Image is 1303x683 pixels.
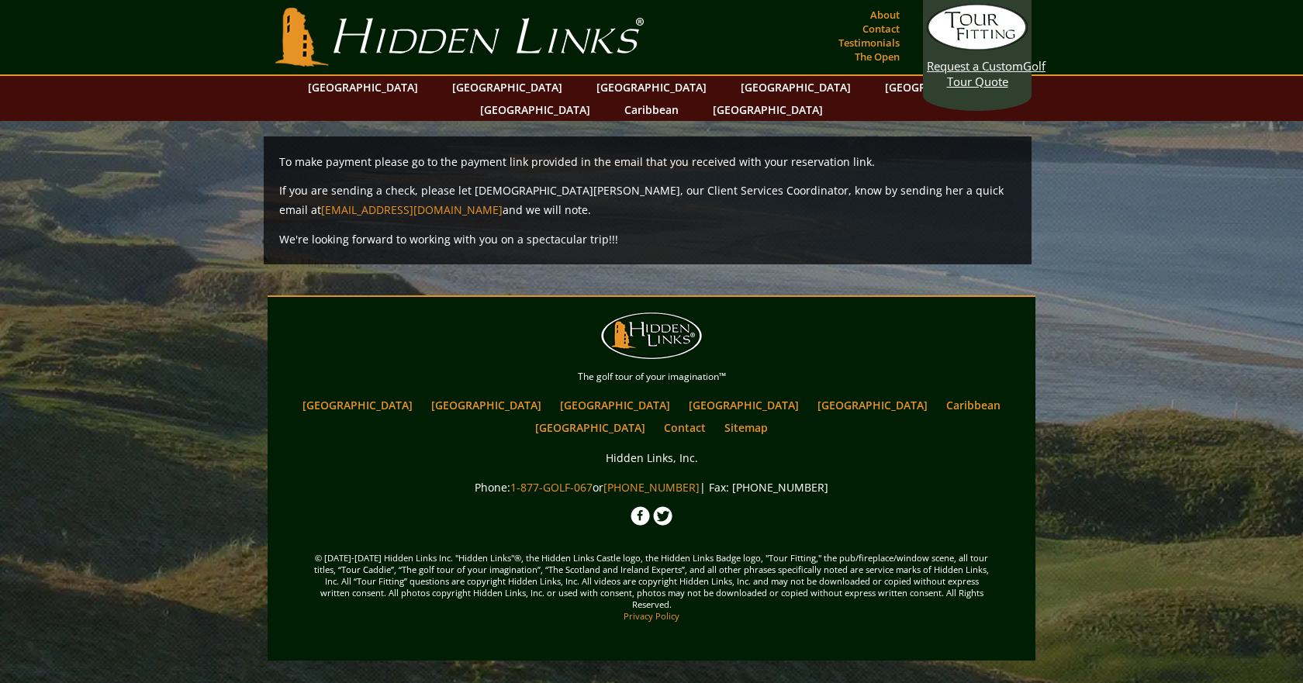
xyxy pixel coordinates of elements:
a: Sitemap [717,416,776,439]
a: Caribbean [617,98,686,121]
a: Testimonials [835,32,904,53]
a: [GEOGRAPHIC_DATA] [527,416,653,439]
a: Privacy Policy [624,610,679,622]
p: The golf tour of your imagination™ [271,368,1032,385]
a: Contact [859,18,904,40]
a: [PHONE_NUMBER] [603,480,700,495]
a: [GEOGRAPHIC_DATA] [877,76,1003,98]
span: Request a Custom [927,58,1023,74]
a: Contact [656,416,714,439]
img: Twitter [653,506,672,526]
a: [GEOGRAPHIC_DATA] [733,76,859,98]
a: [EMAIL_ADDRESS][DOMAIN_NAME] [321,202,503,217]
p: Phone: or | Fax: [PHONE_NUMBER] [271,478,1032,497]
a: [GEOGRAPHIC_DATA] [423,394,549,416]
p: If you are sending a check, please let [DEMOGRAPHIC_DATA][PERSON_NAME], our Client Services Coord... [279,181,1016,219]
p: To make payment please go to the payment link provided in the email that you received with your r... [279,152,1016,171]
a: [GEOGRAPHIC_DATA] [472,98,598,121]
a: [GEOGRAPHIC_DATA] [681,394,807,416]
a: 1-877-GOLF-067 [510,480,593,495]
p: Hidden Links, Inc. [271,448,1032,467]
span: © [DATE]-[DATE] Hidden Links Inc. "Hidden Links"®, the Hidden Links Castle logo, the Hidden Links... [271,529,1032,645]
a: [GEOGRAPHIC_DATA] [705,98,831,121]
a: Caribbean [938,394,1008,416]
a: [GEOGRAPHIC_DATA] [552,394,678,416]
p: We're looking forward to working with you on a spectacular trip!!! [279,229,1016,249]
a: [GEOGRAPHIC_DATA] [300,76,426,98]
a: The Open [851,46,904,67]
a: [GEOGRAPHIC_DATA] [589,76,714,98]
img: Facebook [631,506,650,526]
a: [GEOGRAPHIC_DATA] [810,394,935,416]
a: Request a CustomGolf Tour Quote [927,4,1028,89]
a: About [866,4,904,26]
a: [GEOGRAPHIC_DATA] [444,76,570,98]
a: [GEOGRAPHIC_DATA] [295,394,420,416]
